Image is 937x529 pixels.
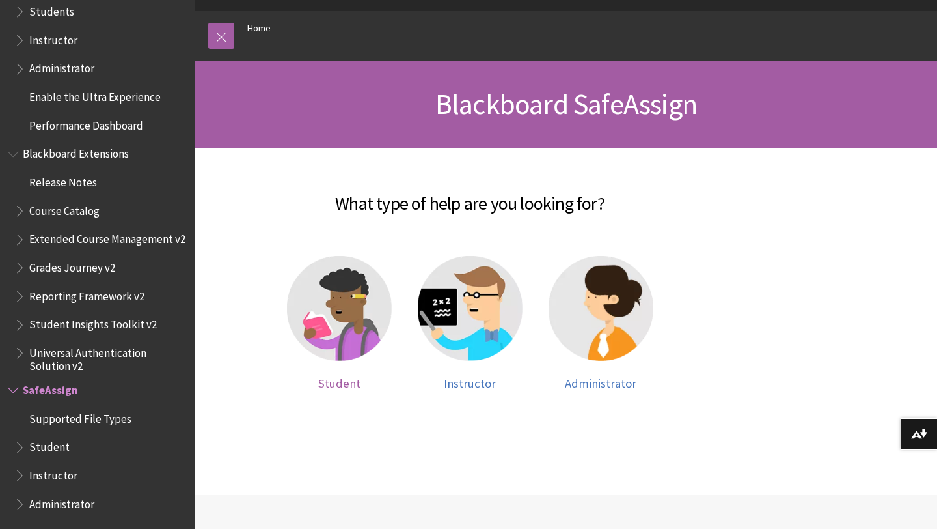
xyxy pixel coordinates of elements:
[29,200,100,218] span: Course Catalog
[287,256,392,361] img: Student help
[247,20,271,36] a: Home
[29,29,77,47] span: Instructor
[29,314,157,332] span: Student Insights Toolkit v2
[549,256,653,361] img: Administrator help
[29,171,97,189] span: Release Notes
[287,256,392,391] a: Student help Student
[549,256,653,391] a: Administrator help Administrator
[29,58,94,76] span: Administrator
[8,143,187,373] nav: Book outline for Blackboard Extensions
[318,376,360,391] span: Student
[29,229,185,246] span: Extended Course Management v2
[29,493,94,511] span: Administrator
[29,465,77,482] span: Instructor
[29,436,70,454] span: Student
[418,256,523,361] img: Instructor help
[29,115,143,132] span: Performance Dashboard
[23,143,129,161] span: Blackboard Extensions
[29,1,74,18] span: Students
[418,256,523,391] a: Instructor help Instructor
[435,86,697,122] span: Blackboard SafeAssign
[29,86,161,104] span: Enable the Ultra Experience
[29,285,144,303] span: Reporting Framework v2
[565,376,636,391] span: Administrator
[208,174,731,217] h2: What type of help are you looking for?
[8,379,187,515] nav: Book outline for Blackboard SafeAssign
[29,257,115,274] span: Grades Journey v2
[29,408,131,425] span: Supported File Types
[23,379,78,397] span: SafeAssign
[29,342,186,373] span: Universal Authentication Solution v2
[444,376,496,391] span: Instructor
